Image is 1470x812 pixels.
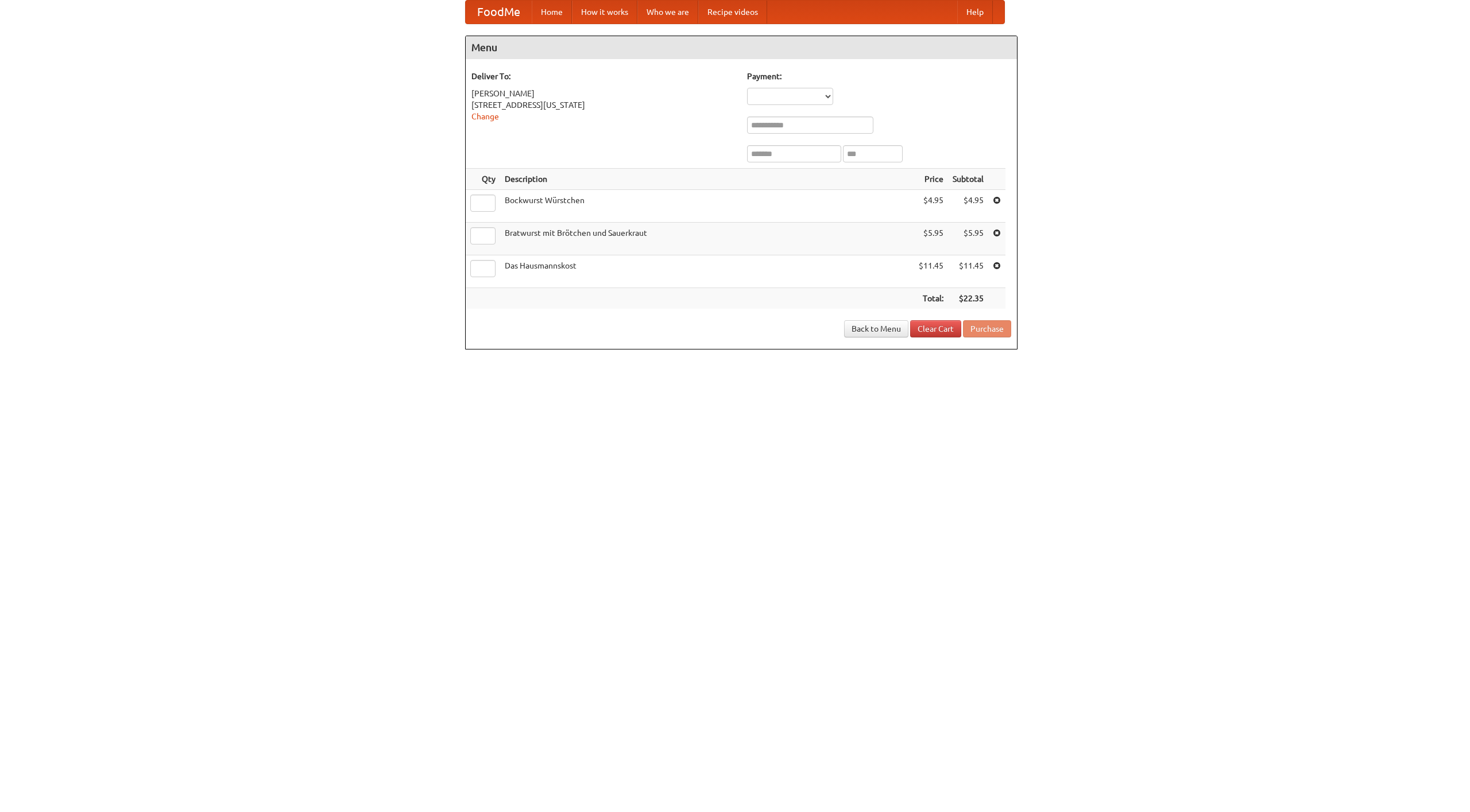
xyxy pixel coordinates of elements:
[572,1,637,24] a: How it works
[914,169,948,190] th: Price
[914,223,948,255] td: $5.95
[500,169,914,190] th: Description
[466,169,500,190] th: Qty
[500,190,914,223] td: Bockwurst Würstchen
[948,255,988,288] td: $11.45
[914,190,948,223] td: $4.95
[914,288,948,309] th: Total:
[698,1,767,24] a: Recipe videos
[957,1,993,24] a: Help
[532,1,572,24] a: Home
[844,320,908,337] a: Back to Menu
[910,320,961,337] a: Clear Cart
[948,288,988,309] th: $22.35
[637,1,698,24] a: Who we are
[471,88,736,99] div: [PERSON_NAME]
[471,112,499,121] a: Change
[948,223,988,255] td: $5.95
[948,190,988,223] td: $4.95
[948,169,988,190] th: Subtotal
[466,36,1017,59] h4: Menu
[500,223,914,255] td: Bratwurst mit Brötchen und Sauerkraut
[471,71,736,82] h5: Deliver To:
[466,1,532,24] a: FoodMe
[471,99,736,111] div: [STREET_ADDRESS][US_STATE]
[500,255,914,288] td: Das Hausmannskost
[747,71,1011,82] h5: Payment:
[963,320,1011,337] button: Purchase
[914,255,948,288] td: $11.45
